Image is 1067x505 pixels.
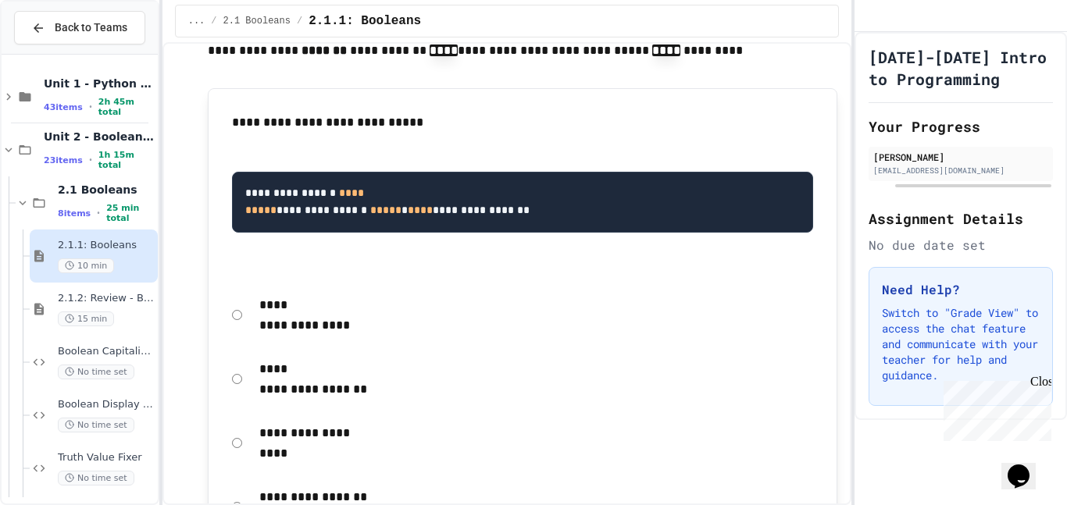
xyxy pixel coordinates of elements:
h2: Assignment Details [869,208,1053,229]
span: 25 min total [106,203,155,223]
span: • [89,101,92,113]
div: No due date set [869,236,1053,254]
span: No time set [58,365,134,379]
span: Unit 2 - Boolean Expressions and If Statements [44,130,155,144]
span: 23 items [44,155,83,165]
div: [EMAIL_ADDRESS][DOMAIN_NAME] [873,165,1048,176]
span: 2.1.1: Booleans [309,12,421,30]
h1: [DATE]-[DATE] Intro to Programming [869,46,1053,90]
span: 1h 15m total [98,150,155,170]
span: 10 min [58,258,114,273]
h3: Need Help? [882,280,1040,299]
button: Back to Teams [14,11,145,44]
div: [PERSON_NAME] [873,150,1048,164]
span: 2.1.2: Review - Booleans [58,292,155,305]
span: / [211,15,216,27]
span: • [97,207,100,219]
div: Chat with us now!Close [6,6,108,99]
span: 15 min [58,311,114,326]
span: Unit 1 - Python Basics [44,76,155,91]
span: ... [188,15,205,27]
iframe: chat widget [937,375,1051,441]
span: • [89,154,92,166]
span: Boolean Capitalizer [58,345,155,358]
span: 2.1 Booleans [58,183,155,197]
span: Boolean Display Board [58,398,155,411]
span: 2h 45m total [98,97,155,117]
span: No time set [58,471,134,485]
span: 2.1.1: Booleans [58,239,155,252]
span: Back to Teams [55,20,127,36]
span: 8 items [58,208,91,219]
p: Switch to "Grade View" to access the chat feature and communicate with your teacher for help and ... [882,305,1040,383]
span: 43 items [44,102,83,112]
span: Truth Value Fixer [58,451,155,464]
span: 2.1 Booleans [223,15,291,27]
span: No time set [58,418,134,432]
h2: Your Progress [869,116,1053,137]
iframe: chat widget [1001,443,1051,489]
span: / [297,15,302,27]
